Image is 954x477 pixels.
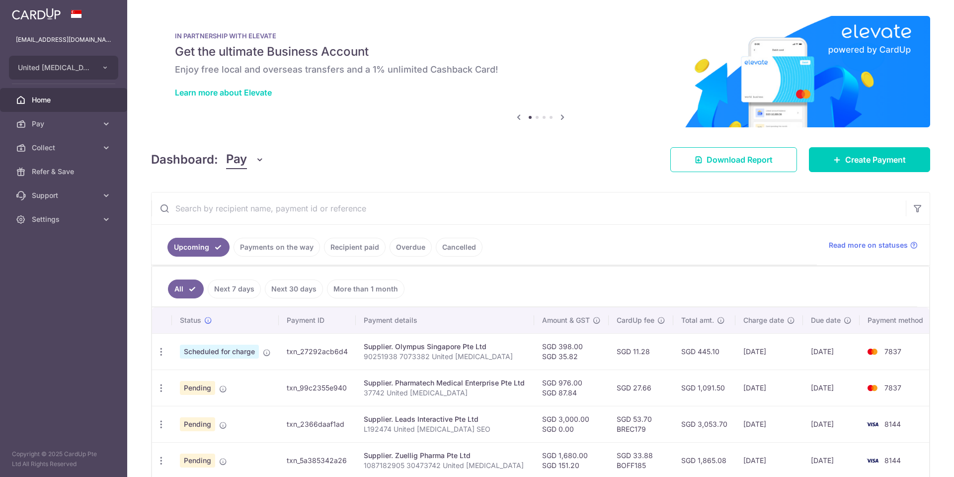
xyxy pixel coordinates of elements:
td: txn_27292acb6d4 [279,333,356,370]
a: Read more on statuses [829,240,918,250]
img: Renovation banner [151,16,930,127]
td: [DATE] [735,370,803,406]
a: Next 30 days [265,280,323,298]
span: Support [32,191,97,200]
span: Pay [226,150,247,169]
th: Payment method [860,307,935,333]
span: Settings [32,214,97,224]
td: SGD 27.66 [609,370,673,406]
div: Supplier. Pharmatech Medical Enterprise Pte Ltd [364,378,526,388]
span: Status [180,315,201,325]
span: Refer & Save [32,167,97,177]
div: Supplier. Leads Interactive Pte Ltd [364,414,526,424]
button: United [MEDICAL_DATA] and [MEDICAL_DATA] Specialist Clinic Pte Ltd [9,56,118,80]
td: SGD 445.10 [673,333,735,370]
span: 7837 [884,347,901,356]
span: Download Report [707,154,773,166]
a: Create Payment [809,147,930,172]
td: [DATE] [735,406,803,442]
span: CardUp fee [617,315,654,325]
a: Cancelled [436,238,482,257]
p: L192474 United [MEDICAL_DATA] SEO [364,424,526,434]
span: Charge date [743,315,784,325]
th: Payment ID [279,307,356,333]
a: Upcoming [167,238,230,257]
span: Due date [811,315,841,325]
span: Create Payment [845,154,906,166]
input: Search by recipient name, payment id or reference [152,192,906,224]
button: Pay [226,150,264,169]
td: [DATE] [803,406,860,442]
span: Pending [180,417,215,431]
p: 37742 United [MEDICAL_DATA] [364,388,526,398]
span: Collect [32,143,97,153]
td: [DATE] [803,333,860,370]
td: [DATE] [803,370,860,406]
td: SGD 398.00 SGD 35.82 [534,333,609,370]
td: SGD 53.70 BREC179 [609,406,673,442]
span: Scheduled for charge [180,345,259,359]
td: SGD 1,091.50 [673,370,735,406]
span: Pending [180,454,215,468]
a: Learn more about Elevate [175,88,272,97]
h5: Get the ultimate Business Account [175,44,906,60]
td: txn_2366daaf1ad [279,406,356,442]
p: 1087182905 30473742 United [MEDICAL_DATA] [364,461,526,471]
img: Bank Card [863,346,882,358]
td: SGD 11.28 [609,333,673,370]
td: SGD 3,053.70 [673,406,735,442]
div: Supplier. Olympus Singapore Pte Ltd [364,342,526,352]
span: Pay [32,119,97,129]
span: United [MEDICAL_DATA] and [MEDICAL_DATA] Specialist Clinic Pte Ltd [18,63,91,73]
span: 8144 [884,420,901,428]
a: Download Report [670,147,797,172]
p: IN PARTNERSHIP WITH ELEVATE [175,32,906,40]
td: txn_99c2355e940 [279,370,356,406]
div: Supplier. Zuellig Pharma Pte Ltd [364,451,526,461]
th: Payment details [356,307,534,333]
a: All [168,280,204,298]
span: 8144 [884,456,901,465]
a: More than 1 month [327,280,404,298]
img: Bank Card [863,382,882,394]
td: [DATE] [735,333,803,370]
img: Bank Card [863,418,882,430]
td: SGD 976.00 SGD 87.84 [534,370,609,406]
h6: Enjoy free local and overseas transfers and a 1% unlimited Cashback Card! [175,64,906,76]
img: CardUp [12,8,61,20]
a: Next 7 days [208,280,261,298]
a: Overdue [390,238,432,257]
span: Home [32,95,97,105]
img: Bank Card [863,455,882,467]
span: Amount & GST [542,315,590,325]
span: Read more on statuses [829,240,908,250]
span: 7837 [884,383,901,392]
td: SGD 3,000.00 SGD 0.00 [534,406,609,442]
p: [EMAIL_ADDRESS][DOMAIN_NAME] [16,35,111,45]
span: Total amt. [681,315,714,325]
p: 90251938 7073382 United [MEDICAL_DATA] [364,352,526,362]
h4: Dashboard: [151,151,218,169]
a: Recipient paid [324,238,386,257]
a: Payments on the way [234,238,320,257]
span: Pending [180,381,215,395]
